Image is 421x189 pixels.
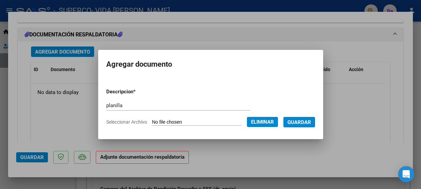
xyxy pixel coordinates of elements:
[287,119,311,125] span: Guardar
[251,119,274,125] span: Eliminar
[398,166,414,182] div: Open Intercom Messenger
[106,88,169,96] p: Descripcion
[106,119,147,125] span: Seleccionar Archivo
[106,58,315,71] h2: Agregar documento
[283,117,315,127] button: Guardar
[247,117,278,127] button: Eliminar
